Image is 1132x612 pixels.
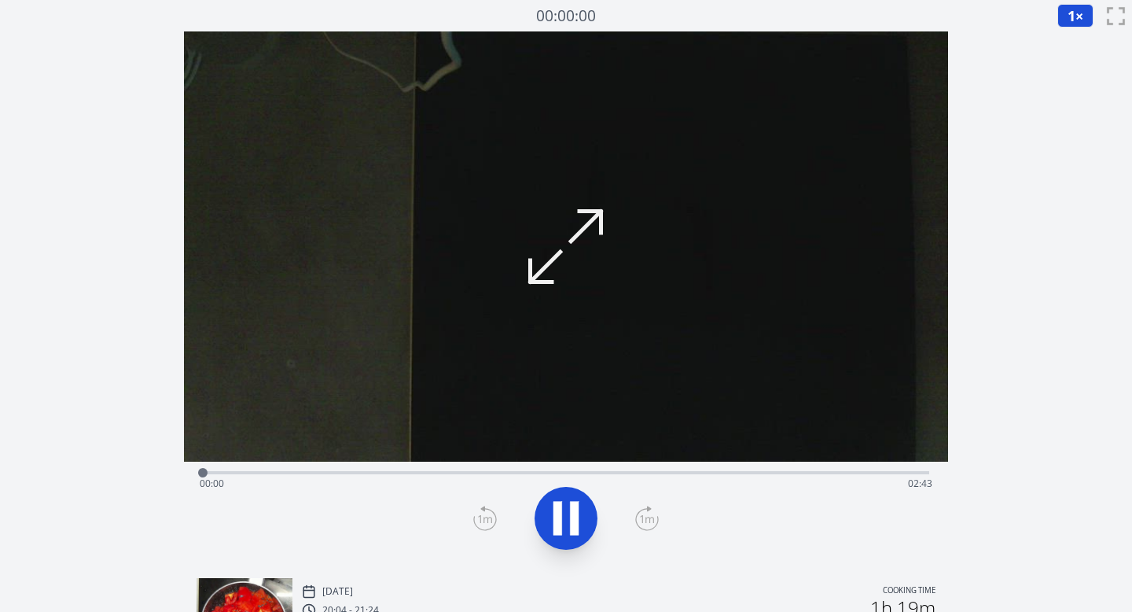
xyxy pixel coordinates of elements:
button: 1× [1057,4,1093,28]
a: 00:00:00 [536,5,596,28]
span: 02:43 [908,477,932,490]
p: Cooking time [883,584,935,599]
p: [DATE] [322,585,353,598]
span: 1 [1068,6,1075,25]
